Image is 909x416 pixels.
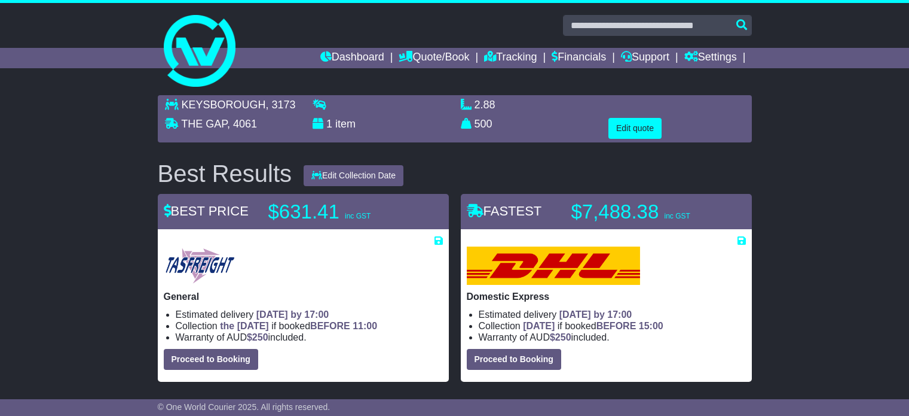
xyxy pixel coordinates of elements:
[475,99,495,111] span: 2.88
[608,118,662,139] button: Edit quote
[475,118,492,130] span: 500
[596,321,636,331] span: BEFORE
[176,309,443,320] li: Estimated delivery
[399,48,469,68] a: Quote/Book
[555,332,571,342] span: 250
[664,212,690,220] span: inc GST
[158,402,330,412] span: © One World Courier 2025. All rights reserved.
[176,320,443,332] li: Collection
[181,118,227,130] span: THE GAP
[164,247,236,285] img: Tasfreight: General
[182,99,266,111] span: KEYSBOROUGH
[467,291,746,302] p: Domestic Express
[247,332,268,342] span: $
[479,332,746,343] li: Warranty of AUD included.
[345,212,371,220] span: inc GST
[523,321,555,331] span: [DATE]
[550,332,571,342] span: $
[479,320,746,332] li: Collection
[479,309,746,320] li: Estimated delivery
[266,99,296,111] span: , 3173
[252,332,268,342] span: 250
[268,200,418,224] p: $631.41
[484,48,537,68] a: Tracking
[310,321,350,331] span: BEFORE
[467,247,640,285] img: DHL: Domestic Express
[467,349,561,370] button: Proceed to Booking
[152,160,298,187] div: Best Results
[559,309,632,320] span: [DATE] by 17:00
[684,48,737,68] a: Settings
[220,321,377,331] span: if booked
[467,204,542,218] span: FASTEST
[220,321,268,331] span: the [DATE]
[176,332,443,343] li: Warranty of AUD included.
[164,291,443,302] p: General
[353,321,377,331] span: 11:00
[164,349,258,370] button: Proceed to Booking
[256,309,329,320] span: [DATE] by 17:00
[523,321,663,331] span: if booked
[571,200,721,224] p: $7,488.38
[320,48,384,68] a: Dashboard
[335,118,356,130] span: item
[326,118,332,130] span: 1
[552,48,606,68] a: Financials
[621,48,669,68] a: Support
[639,321,663,331] span: 15:00
[304,165,403,186] button: Edit Collection Date
[227,118,257,130] span: , 4061
[164,204,249,218] span: BEST PRICE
